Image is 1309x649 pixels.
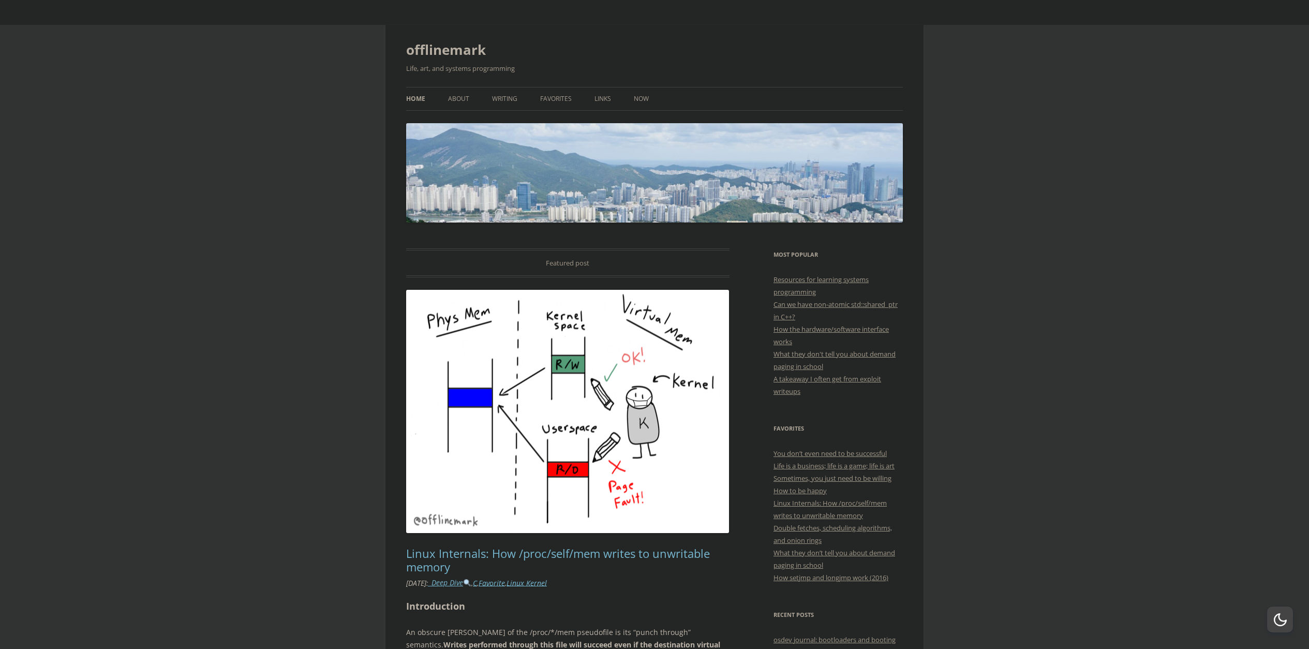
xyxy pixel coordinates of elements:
[492,87,517,110] a: Writing
[773,609,903,621] h3: Recent Posts
[634,87,649,110] a: Now
[773,248,903,261] h3: Most Popular
[406,37,486,62] a: offlinemark
[406,578,426,587] time: [DATE]
[773,374,881,396] a: A takeaway I often get from exploit writeups
[773,461,895,470] a: Life is a business; life is a game; life is art
[479,578,505,587] a: Favorite
[773,275,869,297] a: Resources for learning systems programming
[540,87,572,110] a: Favorites
[773,573,888,582] a: How setjmp and longjmp work (2016)
[773,422,903,435] h3: Favorites
[773,325,889,346] a: How the hardware/software interface works
[507,578,547,587] a: Linux Kernel
[428,578,471,587] a: _Deep Dive
[406,248,730,277] div: Featured post
[773,474,891,483] a: Sometimes, you just need to be willing
[773,300,898,321] a: Can we have non-atomic std::shared_ptr in C++?
[448,87,469,110] a: About
[406,578,547,587] i: : , , ,
[773,548,895,570] a: What they don’t tell you about demand paging in school
[594,87,611,110] a: Links
[773,486,827,495] a: How to be happy
[406,599,730,614] h2: Introduction
[406,62,903,75] h2: Life, art, and systems programming
[406,87,425,110] a: Home
[406,123,903,223] img: offlinemark
[773,498,887,520] a: Linux Internals: How /proc/self/mem writes to unwritable memory
[464,579,471,586] img: 🔍
[406,545,710,574] a: Linux Internals: How /proc/self/mem writes to unwritable memory
[773,349,896,371] a: What they don't tell you about demand paging in school
[473,578,477,587] a: C
[773,449,887,458] a: You don’t even need to be successful
[773,523,892,545] a: Double fetches, scheduling algorithms, and onion rings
